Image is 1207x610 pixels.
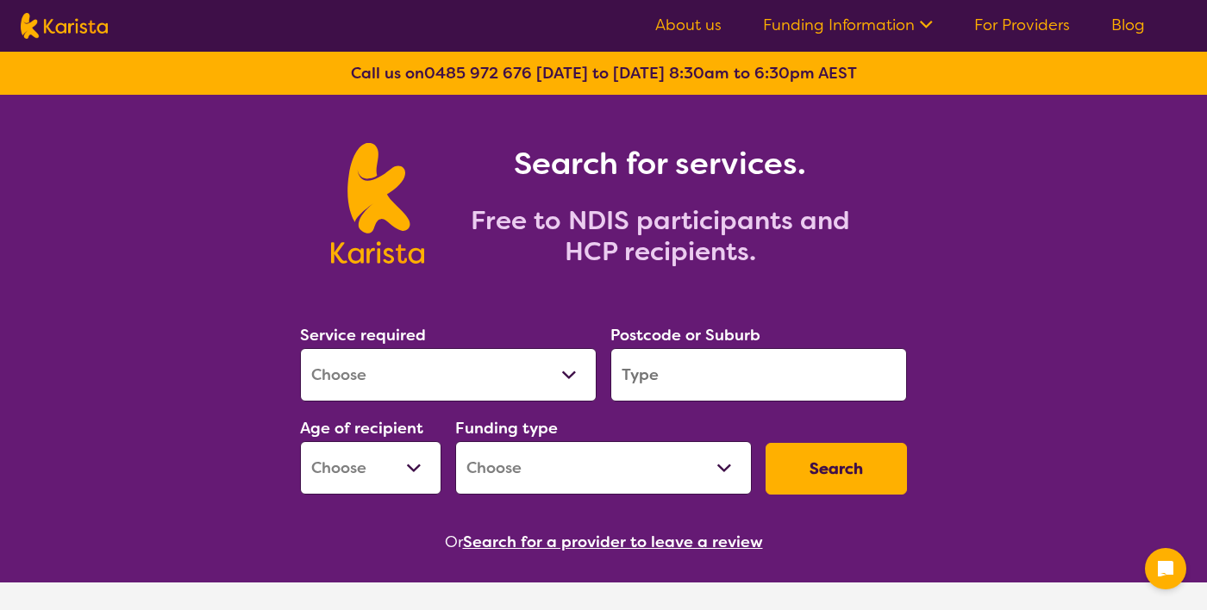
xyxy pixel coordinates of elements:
img: Karista logo [331,143,423,264]
a: For Providers [974,15,1070,35]
input: Type [610,348,907,401]
a: Blog [1111,15,1145,35]
b: Call us on [DATE] to [DATE] 8:30am to 6:30pm AEST [351,63,857,84]
span: Or [445,529,463,555]
a: Funding Information [763,15,933,35]
a: 0485 972 676 [424,63,532,84]
img: Karista logo [21,13,108,39]
label: Age of recipient [300,418,423,439]
label: Funding type [455,418,558,439]
h2: Free to NDIS participants and HCP recipients. [445,205,876,267]
a: About us [655,15,722,35]
h1: Search for services. [445,143,876,184]
label: Service required [300,325,426,345]
button: Search for a provider to leave a review [463,529,763,555]
button: Search [766,443,907,495]
label: Postcode or Suburb [610,325,760,345]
